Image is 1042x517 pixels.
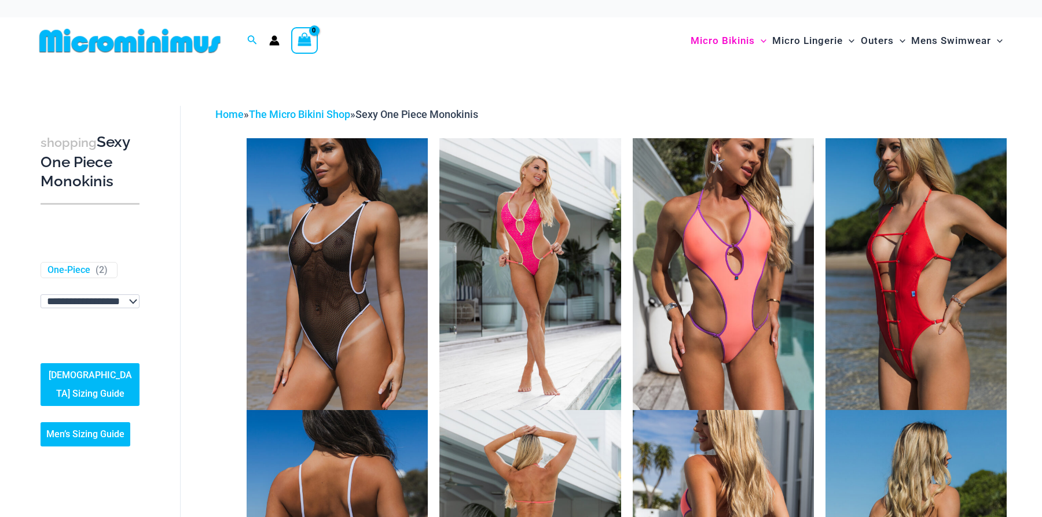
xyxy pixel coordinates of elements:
[47,264,90,276] a: One-Piece
[861,26,894,56] span: Outers
[911,26,991,56] span: Mens Swimwear
[355,108,478,120] span: Sexy One Piece Monokinis
[772,26,843,56] span: Micro Lingerie
[291,27,318,54] a: View Shopping Cart, empty
[686,21,1007,60] nav: Site Navigation
[858,23,908,58] a: OutersMenu ToggleMenu Toggle
[843,26,854,56] span: Menu Toggle
[691,26,755,56] span: Micro Bikinis
[633,138,814,410] img: Wild Card Neon Bliss 819 One Piece 04
[825,138,1007,410] img: Link Tangello 8650 One Piece Monokini 11
[247,138,428,410] img: Tradewinds Ink and Ivory 807 One Piece 03
[41,422,130,446] a: Men’s Sizing Guide
[99,264,104,275] span: 2
[908,23,1006,58] a: Mens SwimwearMenu ToggleMenu Toggle
[41,132,140,191] h3: Sexy One Piece Monokinis
[439,138,621,410] img: Bubble Mesh Highlight Pink 819 One Piece 01
[35,28,225,54] img: MM SHOP LOGO FLAT
[41,363,140,406] a: [DEMOGRAPHIC_DATA] Sizing Guide
[215,108,478,120] span: » »
[991,26,1003,56] span: Menu Toggle
[247,34,258,48] a: Search icon link
[269,35,280,46] a: Account icon link
[755,26,766,56] span: Menu Toggle
[249,108,350,120] a: The Micro Bikini Shop
[688,23,769,58] a: Micro BikinisMenu ToggleMenu Toggle
[41,294,140,308] select: wpc-taxonomy-pa_fabric-type-746009
[769,23,857,58] a: Micro LingerieMenu ToggleMenu Toggle
[41,135,97,150] span: shopping
[894,26,905,56] span: Menu Toggle
[96,264,108,276] span: ( )
[215,108,244,120] a: Home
